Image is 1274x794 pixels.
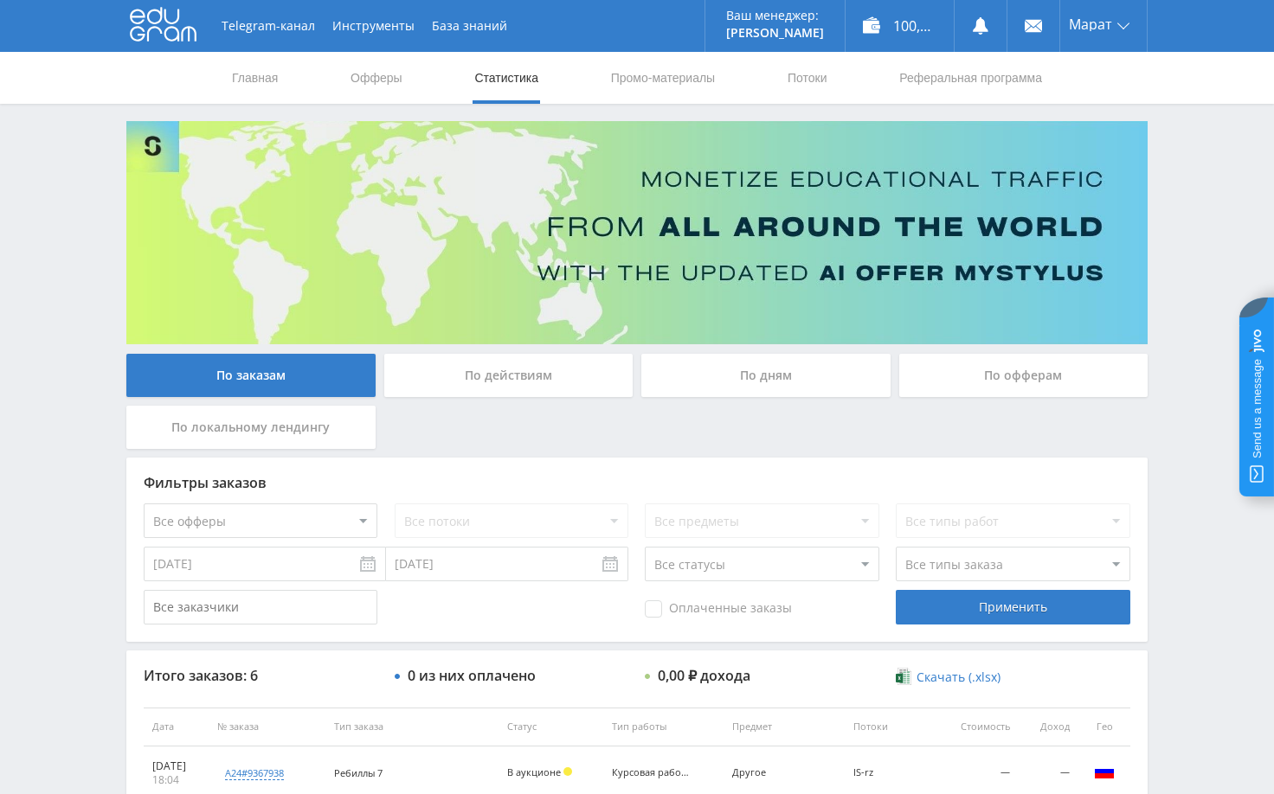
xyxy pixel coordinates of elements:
span: Холд [563,767,572,776]
div: Другое [732,767,810,778]
a: Промо-материалы [609,52,717,104]
span: Ребиллы 7 [334,766,383,779]
img: Banner [126,121,1148,344]
a: Скачать (.xlsx) [896,669,1000,686]
img: rus.png [1094,761,1115,782]
a: Реферальная программа [898,52,1044,104]
span: Марат [1069,17,1112,31]
div: По дням [641,354,891,397]
a: Офферы [349,52,404,104]
th: Статус [499,708,603,746]
span: Скачать (.xlsx) [917,670,1001,684]
img: xlsx [896,668,910,685]
div: Курсовая работа [612,767,690,778]
div: По заказам [126,354,376,397]
p: [PERSON_NAME] [726,26,824,40]
th: Тип заказа [325,708,499,746]
div: 0 из них оплачено [408,668,536,683]
div: IS-rz [853,767,925,778]
div: Фильтры заказов [144,475,1130,490]
th: Доход [1019,708,1078,746]
th: Дата [144,708,209,746]
th: Потоки [845,708,934,746]
p: Ваш менеджер: [726,9,824,22]
th: Стоимость [934,708,1019,746]
div: Итого заказов: 6 [144,668,377,683]
div: По офферам [899,354,1149,397]
input: Все заказчики [144,590,377,624]
th: Гео [1078,708,1130,746]
th: № заказа [209,708,325,746]
div: [DATE] [152,759,200,773]
span: В аукционе [507,765,561,778]
div: 0,00 ₽ дохода [658,668,750,683]
div: a24#9367938 [225,766,284,780]
div: По локальному лендингу [126,406,376,449]
a: Статистика [473,52,540,104]
div: 18:04 [152,773,200,787]
a: Потоки [786,52,829,104]
a: Главная [230,52,280,104]
div: По действиям [384,354,634,397]
th: Тип работы [603,708,724,746]
th: Предмет [724,708,845,746]
div: Применить [896,590,1129,624]
span: Оплаченные заказы [645,600,792,618]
